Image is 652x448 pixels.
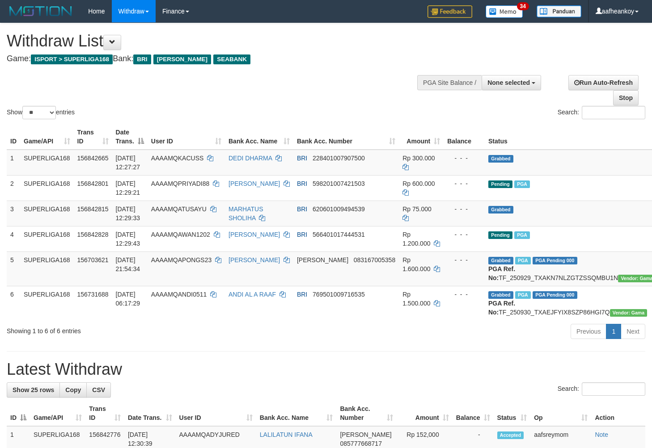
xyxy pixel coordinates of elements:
[20,124,74,150] th: Game/API: activate to sort column ascending
[7,226,20,251] td: 4
[20,175,74,201] td: SUPERLIGA168
[7,150,20,176] td: 1
[124,401,176,426] th: Date Trans.: activate to sort column ascending
[297,291,307,298] span: BRI
[447,230,481,239] div: - - -
[428,5,472,18] img: Feedback.jpg
[116,205,140,222] span: [DATE] 12:29:33
[31,54,113,64] span: ISPORT > SUPERLIGA168
[7,175,20,201] td: 2
[488,291,513,299] span: Grabbed
[417,75,482,90] div: PGA Site Balance /
[22,106,56,119] select: Showentries
[116,256,140,272] span: [DATE] 21:54:34
[20,286,74,320] td: SUPERLIGA168
[260,431,313,438] a: LALILATUN IFANA
[20,226,74,251] td: SUPERLIGA168
[610,309,648,317] span: Vendor URL: https://trx31.1velocity.biz
[571,324,606,339] a: Previous
[313,291,365,298] span: Copy 769501009716535 to clipboard
[595,431,608,438] a: Note
[74,124,112,150] th: Trans ID: activate to sort column ascending
[229,256,280,264] a: [PERSON_NAME]
[229,231,280,238] a: [PERSON_NAME]
[176,401,256,426] th: User ID: activate to sort column ascending
[86,382,111,398] a: CSV
[7,201,20,226] td: 3
[447,179,481,188] div: - - -
[297,205,307,213] span: BRI
[7,54,426,63] h4: Game: Bank:
[59,382,87,398] a: Copy
[514,180,530,188] span: Marked by aafsengchandara
[533,291,577,299] span: PGA Pending
[313,205,365,213] span: Copy 620601009494539 to clipboard
[402,256,430,272] span: Rp 1.600.000
[229,180,280,187] a: [PERSON_NAME]
[7,124,20,150] th: ID
[402,180,435,187] span: Rp 600.000
[256,401,337,426] th: Bank Acc. Name: activate to sort column ascending
[497,431,524,439] span: Accepted
[30,401,85,426] th: Game/API: activate to sort column ascending
[517,2,529,10] span: 34
[558,106,645,119] label: Search:
[447,290,481,299] div: - - -
[402,231,430,247] span: Rp 1.200.000
[7,382,60,398] a: Show 25 rows
[65,386,81,394] span: Copy
[148,124,225,150] th: User ID: activate to sort column ascending
[613,90,639,105] a: Stop
[229,291,276,298] a: ANDI AL A RAAF
[116,291,140,307] span: [DATE] 06:17:29
[482,75,541,90] button: None selected
[621,324,645,339] a: Next
[112,124,148,150] th: Date Trans.: activate to sort column descending
[515,257,531,264] span: Marked by aafchhiseyha
[151,205,207,213] span: AAAAMQATUSAYU
[488,265,515,281] b: PGA Ref. No:
[92,386,105,394] span: CSV
[336,401,396,426] th: Bank Acc. Number: activate to sort column ascending
[7,251,20,286] td: 5
[293,124,399,150] th: Bank Acc. Number: activate to sort column ascending
[514,231,530,239] span: Marked by aafsengchandara
[151,231,210,238] span: AAAAMQAWAN1202
[297,231,307,238] span: BRI
[488,180,512,188] span: Pending
[297,180,307,187] span: BRI
[447,205,481,214] div: - - -
[7,106,75,119] label: Show entries
[229,155,272,162] a: DEDI DHARMA
[151,155,203,162] span: AAAAMQKACUSS
[582,106,645,119] input: Search:
[20,150,74,176] td: SUPERLIGA168
[397,401,453,426] th: Amount: activate to sort column ascending
[313,231,365,238] span: Copy 566401017444531 to clipboard
[354,256,395,264] span: Copy 083167005358 to clipboard
[229,205,263,222] a: MARHATUS SHOLIHA
[568,75,639,90] a: Run Auto-Refresh
[7,286,20,320] td: 6
[20,251,74,286] td: SUPERLIGA168
[488,257,513,264] span: Grabbed
[453,401,494,426] th: Balance: activate to sort column ascending
[153,54,211,64] span: [PERSON_NAME]
[488,155,513,163] span: Grabbed
[151,180,209,187] span: AAAAMQPRIYADI88
[515,291,531,299] span: Marked by aafromsomean
[313,155,365,162] span: Copy 228401007907500 to clipboard
[537,5,581,17] img: panduan.png
[402,205,432,213] span: Rp 75.000
[85,401,124,426] th: Trans ID: activate to sort column ascending
[77,291,109,298] span: 156731688
[533,257,577,264] span: PGA Pending
[151,291,207,298] span: AAAAMQANDI0511
[444,124,485,150] th: Balance
[13,386,54,394] span: Show 25 rows
[494,401,531,426] th: Status: activate to sort column ascending
[487,79,530,86] span: None selected
[606,324,621,339] a: 1
[313,180,365,187] span: Copy 598201007421503 to clipboard
[486,5,523,18] img: Button%20Memo.svg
